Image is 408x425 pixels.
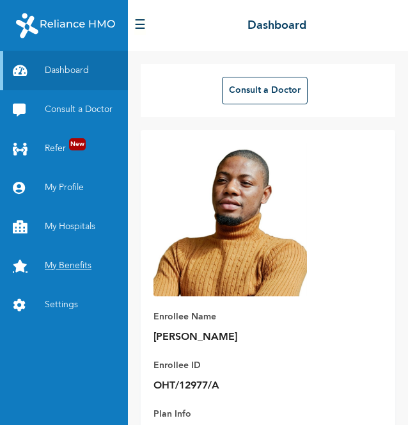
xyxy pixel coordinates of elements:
p: Enrollee Name [153,309,333,325]
button: Consult a Doctor [222,77,308,104]
img: RelianceHMO's Logo [16,10,115,42]
button: ☰ [134,16,146,35]
h2: Dashboard [247,17,306,35]
p: [PERSON_NAME] [153,330,333,345]
p: OHT/12977/A [153,378,333,394]
p: Enrollee ID [153,358,333,373]
span: New [69,138,86,150]
p: Plan Info [153,406,333,422]
img: Enrollee [153,143,307,296]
